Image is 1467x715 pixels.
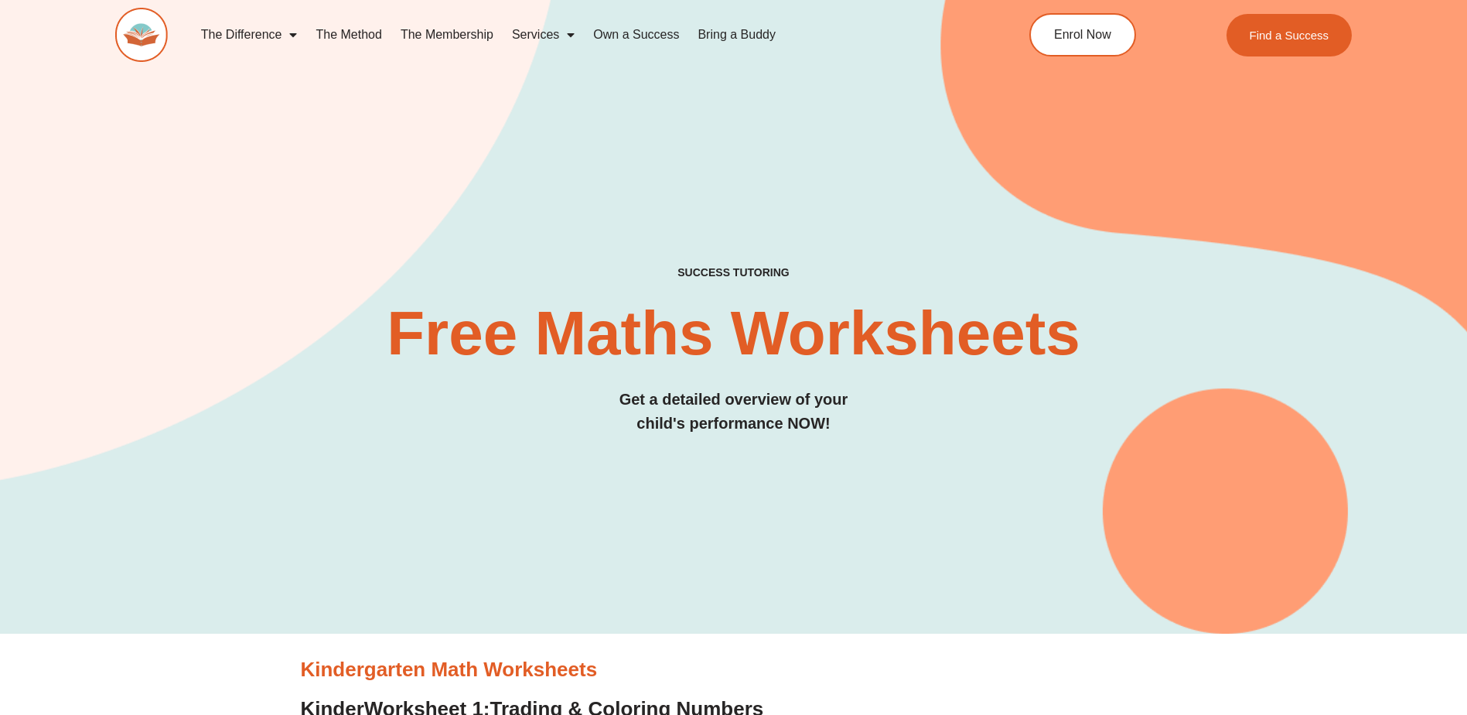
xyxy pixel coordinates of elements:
[391,17,503,53] a: The Membership
[115,388,1353,436] h3: Get a detailed overview of your child's performance NOW!
[306,17,391,53] a: The Method
[192,17,307,53] a: The Difference
[584,17,688,53] a: Own a Success
[192,17,959,53] nav: Menu
[115,303,1353,364] h2: Free Maths Worksheets​
[1226,14,1353,56] a: Find a Success
[1054,29,1111,41] span: Enrol Now
[115,266,1353,279] h4: SUCCESS TUTORING​
[301,657,1167,683] h3: Kindergarten Math Worksheets
[688,17,785,53] a: Bring a Buddy
[1250,29,1329,41] span: Find a Success
[503,17,584,53] a: Services
[1029,13,1136,56] a: Enrol Now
